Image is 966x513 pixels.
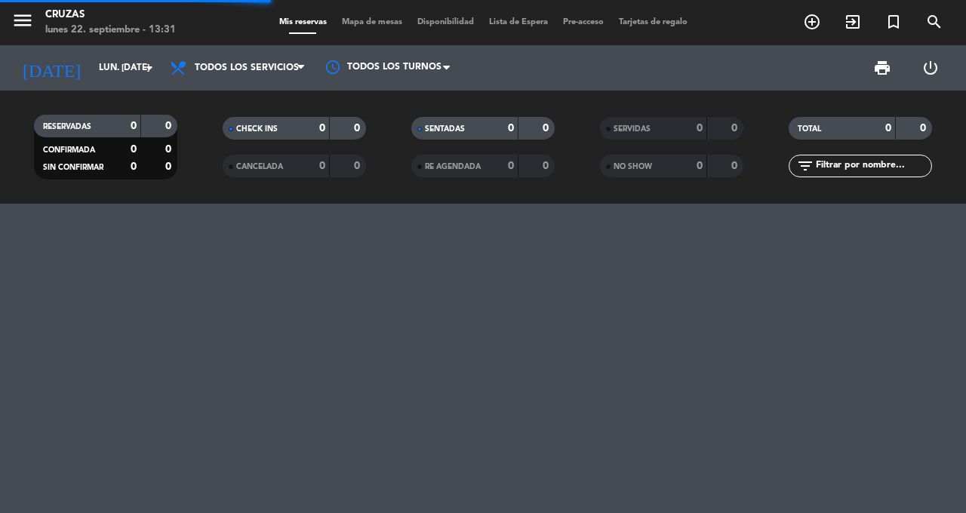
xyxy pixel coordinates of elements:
i: exit_to_app [844,13,862,31]
i: add_circle_outline [803,13,821,31]
span: TOTAL [798,125,821,133]
strong: 0 [508,123,514,134]
div: LOG OUT [906,45,955,91]
strong: 0 [354,161,363,171]
strong: 0 [165,121,174,131]
strong: 0 [508,161,514,171]
strong: 0 [697,161,703,171]
span: CHECK INS [236,125,278,133]
strong: 0 [543,161,552,171]
strong: 0 [543,123,552,134]
strong: 0 [731,123,740,134]
strong: 0 [920,123,929,134]
span: Mis reservas [272,18,334,26]
strong: 0 [697,123,703,134]
i: power_settings_new [921,59,940,77]
strong: 0 [165,161,174,172]
span: Lista de Espera [481,18,555,26]
span: SENTADAS [425,125,465,133]
strong: 0 [885,123,891,134]
button: menu [11,9,34,37]
div: Cruzas [45,8,176,23]
span: RE AGENDADA [425,163,481,170]
strong: 0 [319,161,325,171]
input: Filtrar por nombre... [814,158,931,174]
span: Todos los servicios [195,63,299,73]
strong: 0 [131,121,137,131]
i: search [925,13,943,31]
i: menu [11,9,34,32]
span: CANCELADA [236,163,283,170]
strong: 0 [731,161,740,171]
span: Disponibilidad [410,18,481,26]
i: [DATE] [11,51,91,84]
strong: 0 [131,161,137,172]
i: filter_list [796,157,814,175]
span: print [873,59,891,77]
strong: 0 [131,144,137,155]
strong: 0 [165,144,174,155]
span: SIN CONFIRMAR [43,164,103,171]
span: SERVIDAS [614,125,651,133]
span: Tarjetas de regalo [611,18,695,26]
i: arrow_drop_down [140,59,158,77]
strong: 0 [319,123,325,134]
span: CONFIRMADA [43,146,95,154]
span: NO SHOW [614,163,652,170]
span: Pre-acceso [555,18,611,26]
span: RESERVADAS [43,123,91,131]
strong: 0 [354,123,363,134]
i: turned_in_not [884,13,903,31]
span: Mapa de mesas [334,18,410,26]
div: lunes 22. septiembre - 13:31 [45,23,176,38]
